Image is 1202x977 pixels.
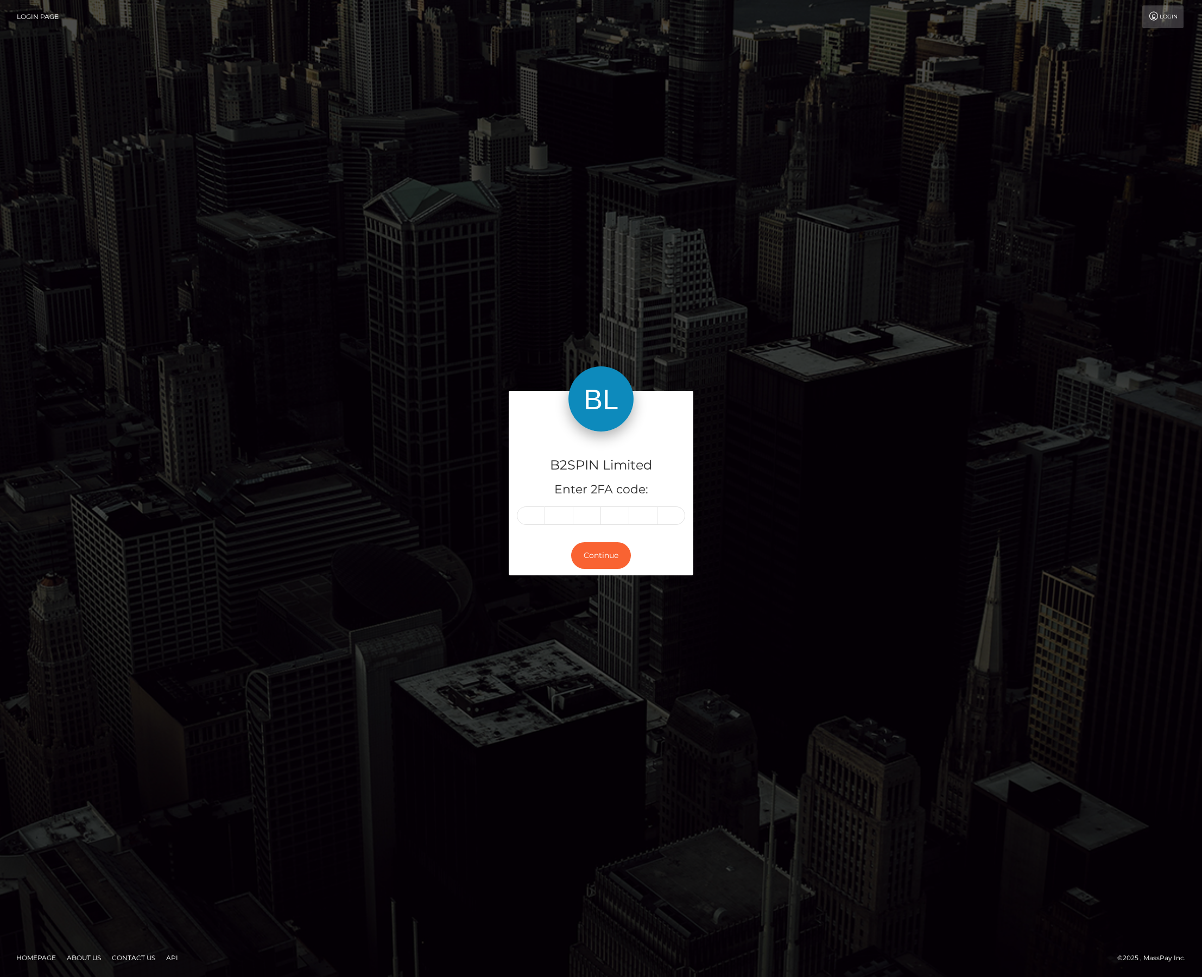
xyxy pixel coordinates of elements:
div: © 2025 , MassPay Inc. [1117,952,1194,964]
h5: Enter 2FA code: [517,481,685,498]
img: B2SPIN Limited [568,366,634,432]
a: Login [1142,5,1184,28]
a: Homepage [12,949,60,966]
button: Continue [571,542,631,569]
h4: B2SPIN Limited [517,456,685,475]
a: Login Page [17,5,59,28]
a: About Us [62,949,105,966]
a: API [162,949,182,966]
a: Contact Us [107,949,160,966]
